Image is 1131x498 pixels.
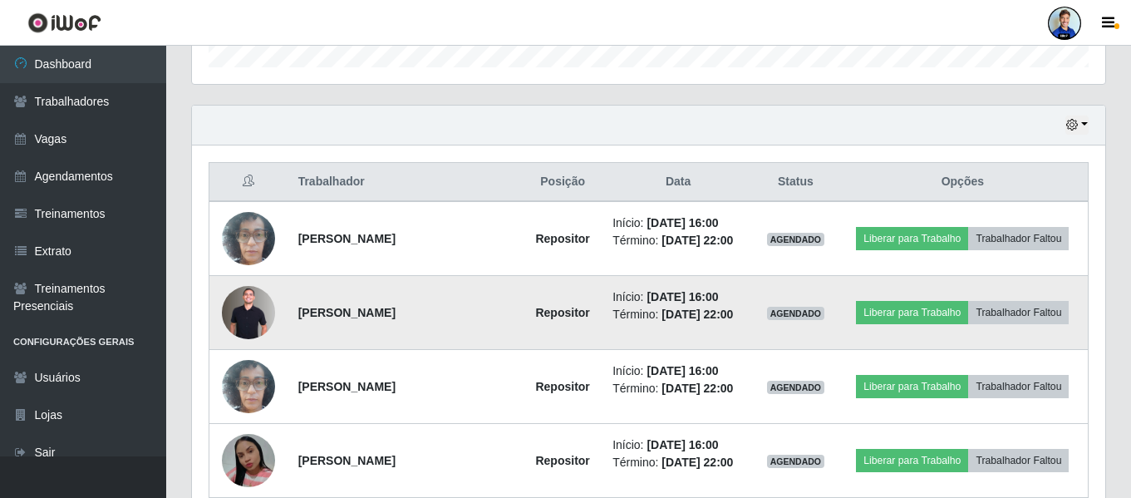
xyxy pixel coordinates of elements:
li: Início: [612,362,744,380]
button: Trabalhador Faltou [968,449,1069,472]
li: Início: [612,436,744,454]
th: Opções [838,163,1089,202]
th: Data [602,163,754,202]
strong: [PERSON_NAME] [298,232,396,245]
img: 1756487537320.jpeg [222,203,275,274]
strong: Repositor [535,306,589,319]
span: AGENDADO [767,233,825,246]
img: 1756487537320.jpeg [222,351,275,422]
li: Início: [612,288,744,306]
li: Término: [612,454,744,471]
strong: [PERSON_NAME] [298,380,396,393]
img: 1756901418566.jpeg [222,286,275,339]
button: Trabalhador Faltou [968,301,1069,324]
img: 1756127287806.jpeg [222,434,275,487]
button: Liberar para Trabalho [856,375,968,398]
strong: Repositor [535,232,589,245]
span: AGENDADO [767,307,825,320]
time: [DATE] 22:00 [661,456,733,469]
th: Trabalhador [288,163,524,202]
strong: Repositor [535,454,589,467]
button: Trabalhador Faltou [968,375,1069,398]
button: Liberar para Trabalho [856,301,968,324]
th: Posição [523,163,602,202]
img: CoreUI Logo [27,12,101,33]
strong: [PERSON_NAME] [298,306,396,319]
strong: [PERSON_NAME] [298,454,396,467]
li: Término: [612,306,744,323]
th: Status [754,163,838,202]
time: [DATE] 22:00 [661,308,733,321]
li: Término: [612,380,744,397]
button: Trabalhador Faltou [968,227,1069,250]
time: [DATE] 22:00 [661,234,733,247]
li: Início: [612,214,744,232]
button: Liberar para Trabalho [856,227,968,250]
time: [DATE] 16:00 [647,438,718,451]
time: [DATE] 16:00 [647,216,718,229]
button: Liberar para Trabalho [856,449,968,472]
span: AGENDADO [767,381,825,394]
li: Término: [612,232,744,249]
strong: Repositor [535,380,589,393]
span: AGENDADO [767,455,825,468]
time: [DATE] 16:00 [647,364,718,377]
time: [DATE] 16:00 [647,290,718,303]
time: [DATE] 22:00 [661,382,733,395]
